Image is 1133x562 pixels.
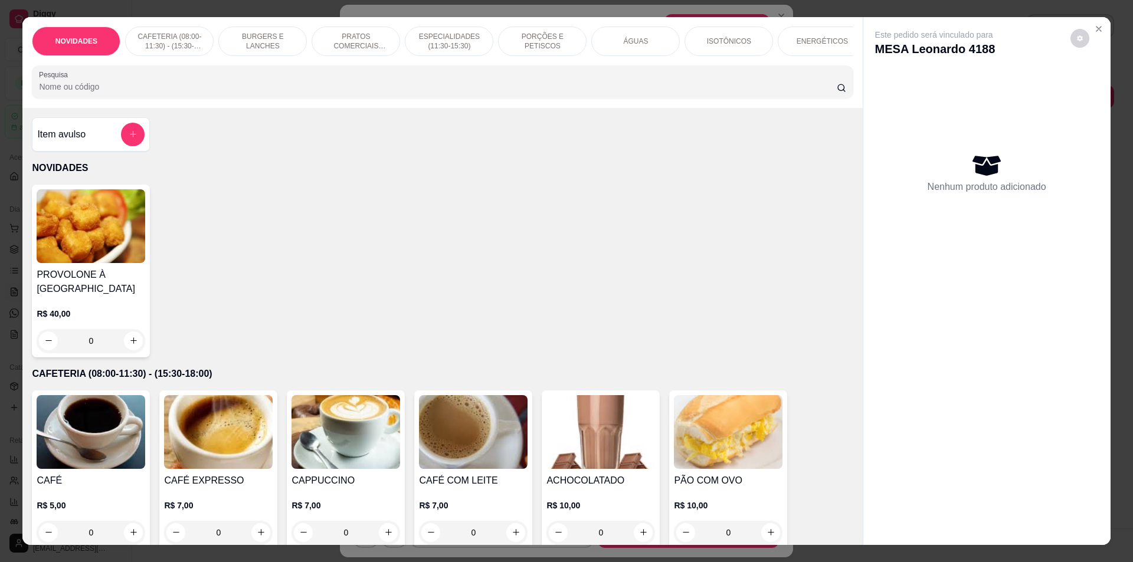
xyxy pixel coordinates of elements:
[37,127,86,142] h4: Item avulso
[32,367,853,381] p: CAFETERIA (08:00-11:30) - (15:30-18:00)
[37,189,145,263] img: product-image
[928,180,1046,194] p: Nenhum produto adicionado
[124,331,143,350] button: increase-product-quantity
[135,32,204,51] p: CAFETERIA (08:00-11:30) - (15:30-18:00)
[674,474,782,488] h4: PÃO COM OVO
[164,499,273,511] p: R$ 7,00
[164,474,273,488] h4: CAFÉ EXPRESSO
[546,474,655,488] h4: ACHOCOLATADO
[37,308,145,320] p: R$ 40,00
[674,395,782,469] img: product-image
[761,523,780,542] button: increase-product-quantity
[508,32,577,51] p: PORÇÕES E PETISCOS
[419,474,528,488] h4: CAFÉ COM LEITE
[37,395,145,469] img: product-image
[546,395,655,469] img: product-image
[421,523,440,542] button: decrease-product-quantity
[1070,29,1089,48] button: decrease-product-quantity
[39,81,836,93] input: Pesquisa
[322,32,390,51] p: PRATOS COMERCIAIS (11:30-15:30)
[549,523,568,542] button: decrease-product-quantity
[674,499,782,511] p: R$ 10,00
[676,523,695,542] button: decrease-product-quantity
[37,268,145,296] h4: PROVOLONE À [GEOGRAPHIC_DATA]
[379,523,398,542] button: increase-product-quantity
[634,523,653,542] button: increase-product-quantity
[121,123,145,146] button: add-separate-item
[251,523,270,542] button: increase-product-quantity
[294,523,313,542] button: decrease-product-quantity
[37,474,145,488] h4: CAFÉ
[39,331,58,350] button: decrease-product-quantity
[797,37,848,46] p: ENERGÉTICOS
[875,29,996,41] p: Este pedido será vinculado para
[166,523,185,542] button: decrease-product-quantity
[419,395,528,469] img: product-image
[39,523,58,542] button: decrease-product-quantity
[124,523,143,542] button: increase-product-quantity
[228,32,297,51] p: BURGERS E LANCHES
[415,32,483,51] p: ESPECIALIDADES (11:30-15:30)
[292,499,400,511] p: R$ 7,00
[32,161,853,175] p: NOVIDADES
[707,37,751,46] p: ISOTÔNICOS
[623,37,648,46] p: ÁGUAS
[1089,19,1108,38] button: Close
[39,70,72,80] label: Pesquisa
[292,395,400,469] img: product-image
[292,474,400,488] h4: CAPPUCCINO
[164,395,273,469] img: product-image
[55,37,97,46] p: NOVIDADES
[419,499,528,511] p: R$ 7,00
[37,499,145,511] p: R$ 5,00
[875,41,996,57] p: MESA Leonardo 4188
[546,499,655,511] p: R$ 10,00
[506,523,525,542] button: increase-product-quantity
